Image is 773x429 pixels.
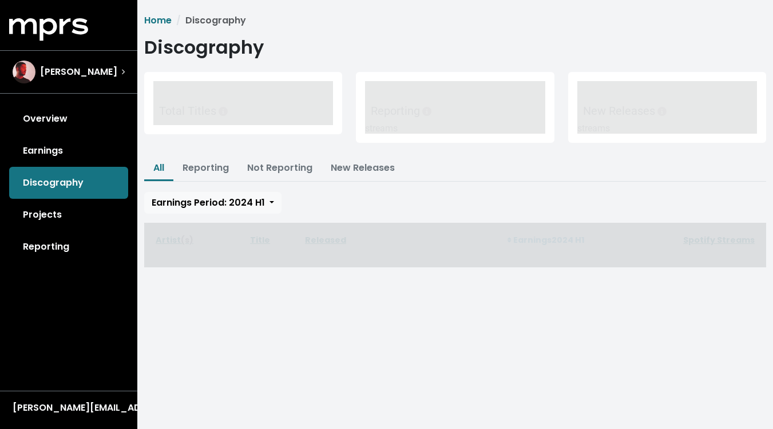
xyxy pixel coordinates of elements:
[331,161,395,174] a: New Releases
[9,103,128,135] a: Overview
[9,22,88,35] a: mprs logo
[13,61,35,83] img: The selected account / producer
[153,161,164,174] a: All
[152,196,265,209] span: Earnings Period: 2024 H1
[247,161,312,174] a: Not Reporting
[9,400,128,415] button: [PERSON_NAME][EMAIL_ADDRESS][PERSON_NAME][DOMAIN_NAME]
[144,14,766,27] nav: breadcrumb
[9,135,128,167] a: Earnings
[183,161,229,174] a: Reporting
[9,199,128,231] a: Projects
[144,14,172,27] a: Home
[172,14,246,27] li: Discography
[144,37,264,58] h1: Discography
[40,65,117,79] span: [PERSON_NAME]
[13,401,125,415] div: [PERSON_NAME][EMAIL_ADDRESS][PERSON_NAME][DOMAIN_NAME]
[144,192,282,214] button: Earnings Period: 2024 H1
[9,231,128,263] a: Reporting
